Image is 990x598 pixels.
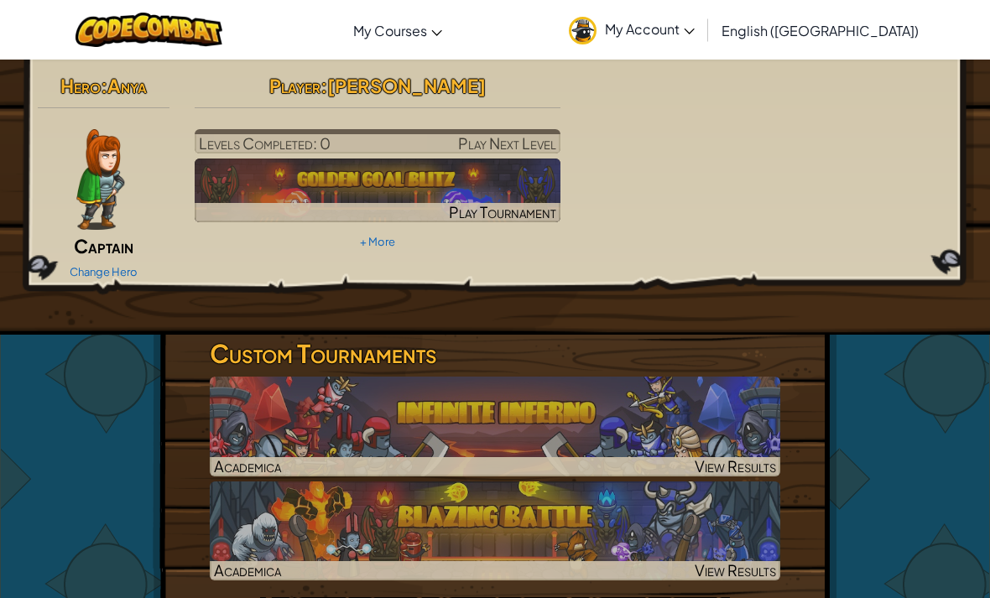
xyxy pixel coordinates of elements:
span: Hero [60,74,101,97]
span: English ([GEOGRAPHIC_DATA]) [722,22,919,39]
span: [PERSON_NAME] [327,74,486,97]
span: View Results [695,456,776,476]
h3: Custom Tournaments [210,335,780,372]
span: Player [269,74,320,97]
a: English ([GEOGRAPHIC_DATA]) [713,8,927,53]
span: My Courses [353,22,427,39]
span: Captain [74,234,133,257]
span: Academica [214,560,281,580]
a: Change Hero [70,265,138,278]
a: + More [360,235,395,248]
img: Infinite Inferno [210,377,780,476]
img: captain-pose.png [76,129,124,230]
span: Levels Completed: 0 [199,133,331,153]
span: Anya [107,74,147,97]
img: CodeCombat logo [76,13,222,47]
span: : [101,74,107,97]
a: My Courses [345,8,451,53]
span: Academica [214,456,281,476]
span: Play Next Level [458,133,556,153]
span: Play Tournament [449,202,556,221]
img: avatar [569,17,597,44]
img: Golden Goal [195,159,561,222]
a: My Account [560,3,703,56]
span: My Account [605,20,695,38]
a: Play Next Level [195,129,561,153]
a: Play Tournament [195,159,561,222]
img: Blazing Battle [210,481,780,580]
a: AcademicaView Results [210,481,780,580]
a: AcademicaView Results [210,377,780,476]
span: View Results [695,560,776,580]
span: : [320,74,327,97]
